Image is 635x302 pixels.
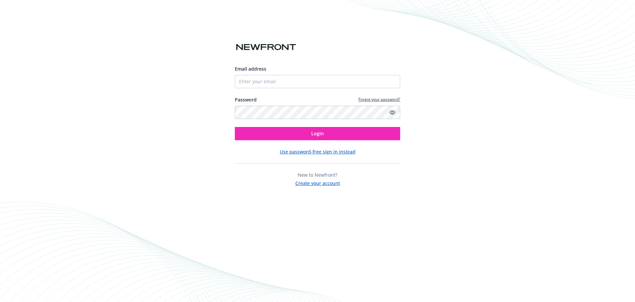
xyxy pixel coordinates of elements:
[295,178,340,187] button: Create your account
[235,75,400,88] input: Enter your email
[280,148,356,155] button: Use password-free sign in instead
[235,96,257,103] label: Password
[311,130,324,137] span: Login
[235,66,266,72] span: Email address
[235,127,400,140] button: Login
[388,108,396,116] a: Show password
[235,106,400,119] input: Enter your password
[235,41,297,53] img: Newfront logo
[298,172,337,178] span: New to Newfront?
[359,96,400,102] a: Forgot your password?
